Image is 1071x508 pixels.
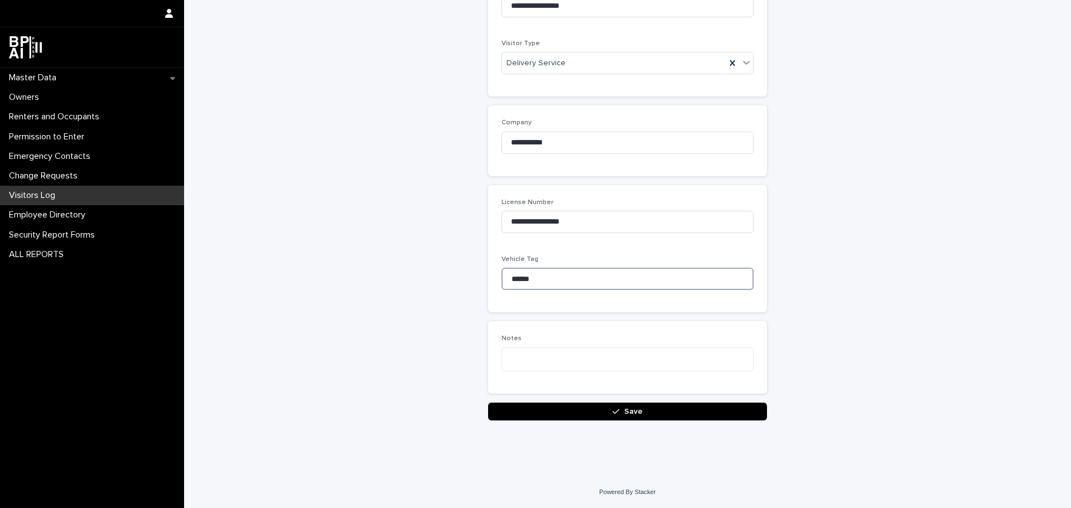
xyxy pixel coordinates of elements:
p: Permission to Enter [4,132,93,142]
span: Company [501,119,532,126]
p: Owners [4,92,48,103]
p: Employee Directory [4,210,94,220]
button: Save [488,403,767,420]
p: ALL REPORTS [4,249,73,260]
p: Security Report Forms [4,230,104,240]
p: Emergency Contacts [4,151,99,162]
img: dwgmcNfxSF6WIOOXiGgu [9,36,42,59]
p: Renters and Occupants [4,112,108,122]
p: Master Data [4,72,65,83]
span: Notes [501,335,522,342]
a: Powered By Stacker [599,488,655,495]
p: Change Requests [4,171,86,181]
span: License Number [501,199,553,206]
span: Delivery Service [506,57,566,69]
span: Save [624,408,643,415]
p: Visitors Log [4,190,64,201]
span: Visitor Type [501,40,540,47]
span: Vehicle Tag [501,256,538,263]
